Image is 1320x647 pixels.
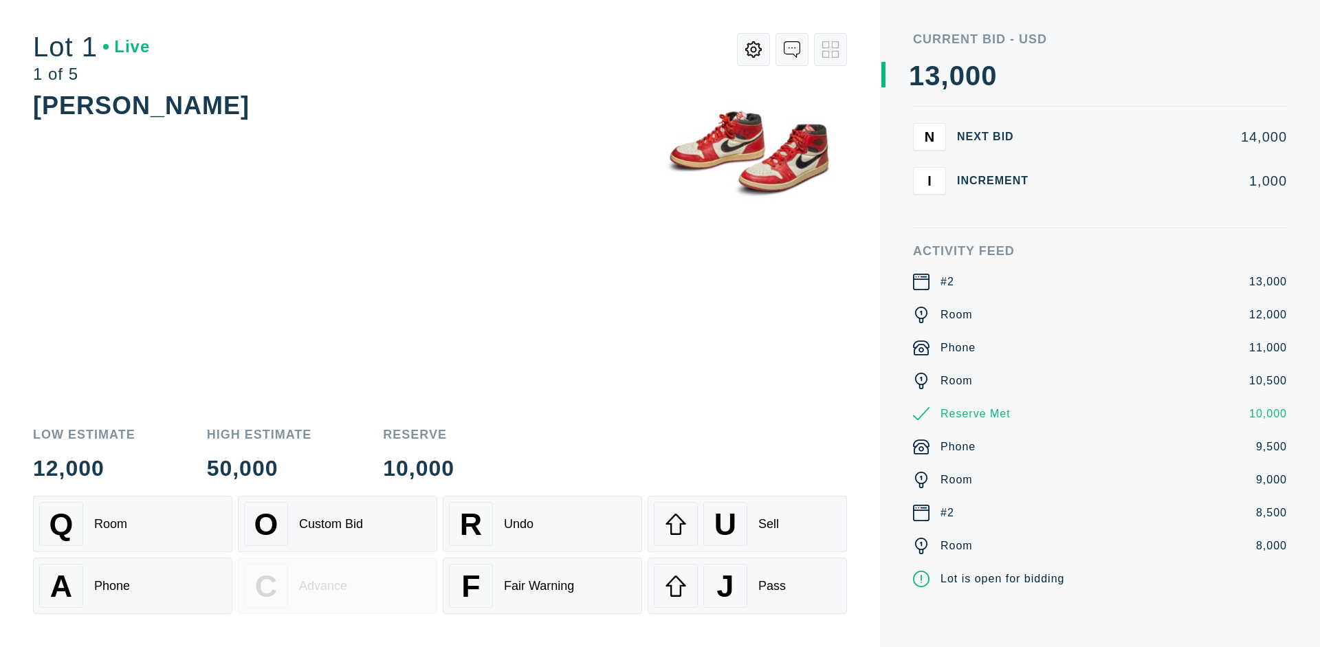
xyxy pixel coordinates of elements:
span: A [50,569,72,604]
div: Phone [94,579,130,593]
div: High Estimate [207,428,312,441]
button: I [913,167,946,195]
div: Low Estimate [33,428,135,441]
div: 12,000 [33,457,135,479]
span: U [714,507,736,542]
div: 13,000 [1249,274,1287,290]
button: N [913,123,946,151]
div: 0 [965,62,981,89]
div: 50,000 [207,457,312,479]
div: Next Bid [957,131,1039,142]
div: Undo [504,517,533,531]
div: 14,000 [1050,130,1287,144]
div: [PERSON_NAME] [33,91,250,120]
div: Increment [957,175,1039,186]
button: CAdvance [238,558,437,614]
div: Live [103,39,150,55]
div: 0 [949,62,965,89]
div: 3 [925,62,940,89]
div: 10,500 [1249,373,1287,389]
div: 1 [909,62,925,89]
div: Advance [299,579,347,593]
div: 9,000 [1256,472,1287,488]
div: Sell [758,517,779,531]
div: #2 [940,274,954,290]
div: 12,000 [1249,307,1287,323]
div: Custom Bid [299,517,363,531]
div: 8,000 [1256,538,1287,554]
div: 10,000 [383,457,454,479]
div: Reserve Met [940,406,1011,422]
div: , [941,62,949,337]
span: J [716,569,734,604]
div: 0 [981,62,997,89]
div: #2 [940,505,954,521]
div: Lot 1 [33,33,150,61]
button: JPass [648,558,847,614]
div: Current Bid - USD [913,33,1287,45]
span: C [255,569,277,604]
span: I [927,173,932,188]
div: Room [940,472,973,488]
div: Fair Warning [504,579,574,593]
button: APhone [33,558,232,614]
span: R [460,507,482,542]
div: 1,000 [1050,174,1287,188]
div: Phone [940,340,976,356]
div: Room [940,307,973,323]
span: N [925,129,934,144]
button: OCustom Bid [238,496,437,552]
div: Room [94,517,127,531]
span: Q [49,507,74,542]
span: O [254,507,278,542]
div: Activity Feed [913,245,1287,257]
div: Pass [758,579,786,593]
button: RUndo [443,496,642,552]
button: QRoom [33,496,232,552]
button: USell [648,496,847,552]
div: Room [940,373,973,389]
button: FFair Warning [443,558,642,614]
div: Room [940,538,973,554]
div: 1 of 5 [33,66,150,83]
div: 10,000 [1249,406,1287,422]
div: Reserve [383,428,454,441]
div: 9,500 [1256,439,1287,455]
div: Phone [940,439,976,455]
span: F [461,569,480,604]
div: 8,500 [1256,505,1287,521]
div: 11,000 [1249,340,1287,356]
div: Lot is open for bidding [940,571,1064,587]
